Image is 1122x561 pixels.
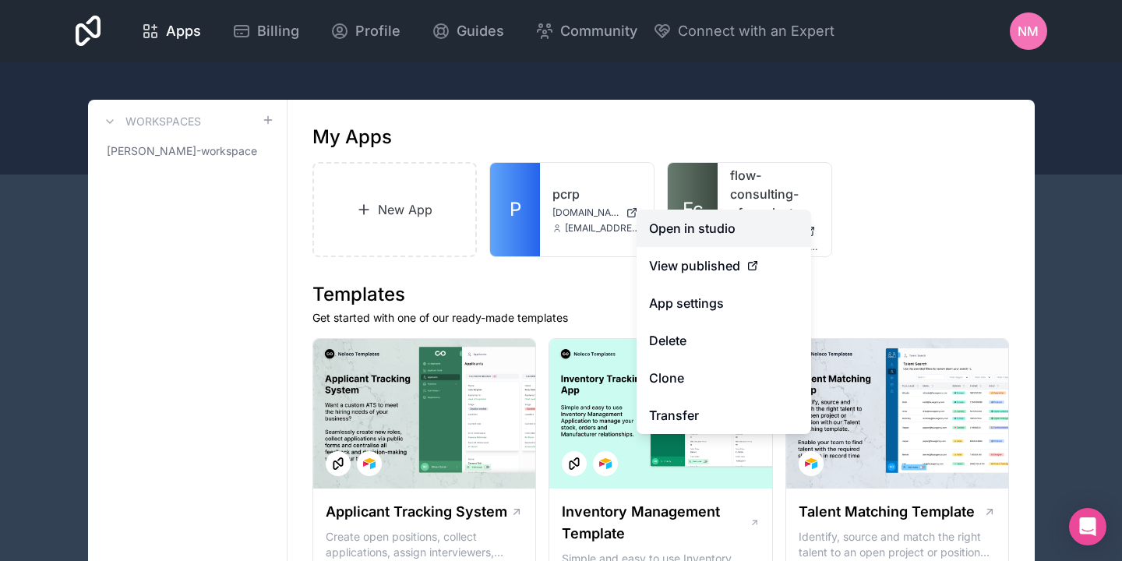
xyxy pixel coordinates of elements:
span: P [510,197,521,222]
span: Guides [457,20,504,42]
p: Get started with one of our ready-made templates [312,310,1010,326]
h1: Applicant Tracking System [326,501,507,523]
span: [EMAIL_ADDRESS][DOMAIN_NAME] [565,222,641,235]
a: Workspaces [101,112,201,131]
img: Airtable Logo [363,457,376,470]
a: Open in studio [637,210,811,247]
a: View published [637,247,811,284]
div: Open Intercom Messenger [1069,508,1106,545]
a: pcrp [552,185,641,203]
span: [PERSON_NAME]-workspace [107,143,257,159]
a: New App [312,162,478,257]
span: [DOMAIN_NAME] [552,206,619,219]
h1: Inventory Management Template [562,501,749,545]
img: Airtable Logo [599,457,612,470]
a: [DOMAIN_NAME] [552,206,641,219]
a: Clone [637,359,811,397]
a: Guides [419,14,517,48]
h3: Workspaces [125,114,201,129]
a: Transfer [637,397,811,434]
a: Fc [668,163,718,256]
p: Identify, source and match the right talent to an open project or position with our Talent Matchi... [799,529,997,560]
a: Billing [220,14,312,48]
span: Connect with an Expert [678,20,834,42]
span: View published [649,256,740,275]
button: Connect with an Expert [653,20,834,42]
h1: My Apps [312,125,392,150]
span: NM [1018,22,1039,41]
a: flow-consulting-pfr-project [730,166,819,222]
span: Billing [257,20,299,42]
button: Delete [637,322,811,359]
a: [PERSON_NAME]-workspace [101,137,274,165]
a: P [490,163,540,256]
span: Profile [355,20,400,42]
a: Apps [129,14,213,48]
h1: Templates [312,282,1010,307]
p: Create open positions, collect applications, assign interviewers, centralise candidate feedback a... [326,529,524,560]
span: Apps [166,20,201,42]
a: Community [523,14,650,48]
a: App settings [637,284,811,322]
span: Fc [683,197,704,222]
h1: Talent Matching Template [799,501,975,523]
img: Airtable Logo [805,457,817,470]
a: Profile [318,14,413,48]
span: Community [560,20,637,42]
